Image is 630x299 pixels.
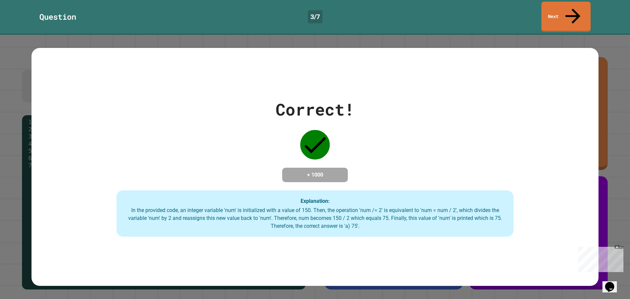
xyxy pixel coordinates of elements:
[123,206,507,230] div: In the provided code, an integer variable 'num' is initialized with a value of 150. Then, the ope...
[3,3,45,42] div: Chat with us now!Close
[308,10,323,23] div: 3 / 7
[576,244,623,272] iframe: chat widget
[602,273,623,292] iframe: chat widget
[541,2,591,32] a: Next
[39,11,76,23] div: Question
[289,171,341,179] h4: + 1000
[301,198,330,204] strong: Explanation:
[276,97,354,122] div: Correct!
